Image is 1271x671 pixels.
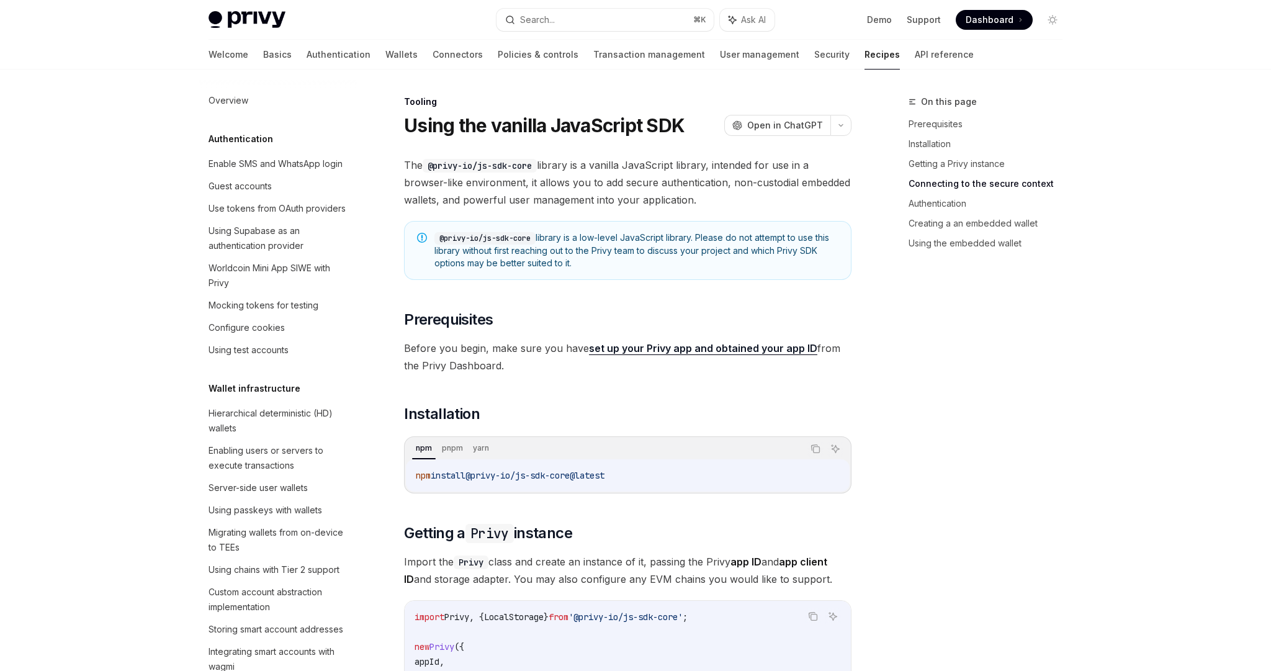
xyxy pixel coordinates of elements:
span: npm [416,470,431,481]
div: Using Supabase as an authentication provider [209,223,350,253]
span: Prerequisites [404,310,493,330]
a: API reference [915,40,974,70]
button: Open in ChatGPT [724,115,830,136]
div: Hierarchical deterministic (HD) wallets [209,406,350,436]
div: npm [412,441,436,456]
span: from [549,611,568,623]
button: Copy the contents from the code block [807,441,824,457]
a: Getting a Privy instance [909,154,1072,174]
span: '@privy-io/js-sdk-core' [568,611,683,623]
a: Server-side user wallets [199,477,357,499]
span: Privy [444,611,469,623]
a: Using test accounts [199,339,357,361]
div: Using test accounts [209,343,289,358]
span: library is a low-level JavaScript library. Please do not attempt to use this library without firs... [434,232,838,269]
code: @privy-io/js-sdk-core [423,159,537,173]
button: Toggle dark mode [1043,10,1062,30]
button: Ask AI [825,608,841,624]
div: Overview [209,93,248,108]
span: } [544,611,549,623]
a: Wallets [385,40,418,70]
h1: Using the vanilla JavaScript SDK [404,114,685,137]
a: Authentication [909,194,1072,214]
span: , { [469,611,484,623]
a: Connectors [433,40,483,70]
div: Using chains with Tier 2 support [209,562,339,577]
strong: app ID [730,556,761,568]
div: Custom account abstraction implementation [209,585,350,615]
a: Support [907,14,941,26]
a: Authentication [307,40,371,70]
span: Dashboard [966,14,1013,26]
span: Getting a instance [404,523,572,543]
a: set up your Privy app and obtained your app ID [589,342,817,355]
a: Policies & controls [498,40,578,70]
div: Server-side user wallets [209,480,308,495]
button: Ask AI [827,441,843,457]
span: install [431,470,465,481]
h5: Authentication [209,132,273,146]
span: Installation [404,404,480,424]
span: ({ [454,641,464,652]
span: The library is a vanilla JavaScript library, intended for use in a browser-like environment, it a... [404,156,851,209]
div: Migrating wallets from on-device to TEEs [209,525,350,555]
span: LocalStorage [484,611,544,623]
a: Mocking tokens for testing [199,294,357,317]
span: @privy-io/js-sdk-core@latest [465,470,604,481]
img: light logo [209,11,285,29]
a: Using the embedded wallet [909,233,1072,253]
div: Guest accounts [209,179,272,194]
h5: Wallet infrastructure [209,381,300,396]
div: Worldcoin Mini App SIWE with Privy [209,261,350,290]
a: Storing smart account addresses [199,618,357,641]
a: Security [814,40,850,70]
span: Ask AI [741,14,766,26]
div: Search... [520,12,555,27]
div: Tooling [404,96,851,108]
span: , [439,656,444,667]
a: Basics [263,40,292,70]
div: Enabling users or servers to execute transactions [209,443,350,473]
a: Welcome [209,40,248,70]
a: Use tokens from OAuth providers [199,197,357,220]
div: Using passkeys with wallets [209,503,322,518]
a: Overview [199,89,357,112]
div: Configure cookies [209,320,285,335]
button: Ask AI [720,9,775,31]
div: Storing smart account addresses [209,622,343,637]
span: import [415,611,444,623]
svg: Note [417,233,427,243]
span: appId [415,656,439,667]
button: Copy the contents from the code block [805,608,821,624]
a: Creating a an embedded wallet [909,214,1072,233]
a: Enabling users or servers to execute transactions [199,439,357,477]
a: Demo [867,14,892,26]
a: Prerequisites [909,114,1072,134]
a: Transaction management [593,40,705,70]
a: Guest accounts [199,175,357,197]
a: Hierarchical deterministic (HD) wallets [199,402,357,439]
a: Using passkeys with wallets [199,499,357,521]
span: ; [683,611,688,623]
a: Dashboard [956,10,1033,30]
a: Using Supabase as an authentication provider [199,220,357,257]
span: On this page [921,94,977,109]
div: Enable SMS and WhatsApp login [209,156,343,171]
span: Before you begin, make sure you have from the Privy Dashboard. [404,340,851,374]
span: Privy [429,641,454,652]
span: ⌘ K [693,15,706,25]
a: Migrating wallets from on-device to TEEs [199,521,357,559]
span: new [415,641,429,652]
code: @privy-io/js-sdk-core [434,232,536,245]
a: Using chains with Tier 2 support [199,559,357,581]
span: Import the class and create an instance of it, passing the Privy and and storage adapter. You may... [404,553,851,588]
div: Mocking tokens for testing [209,298,318,313]
div: yarn [469,441,493,456]
a: User management [720,40,799,70]
code: Privy [465,524,514,543]
span: Open in ChatGPT [747,119,823,132]
a: Configure cookies [199,317,357,339]
a: Custom account abstraction implementation [199,581,357,618]
a: Recipes [865,40,900,70]
a: Worldcoin Mini App SIWE with Privy [199,257,357,294]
